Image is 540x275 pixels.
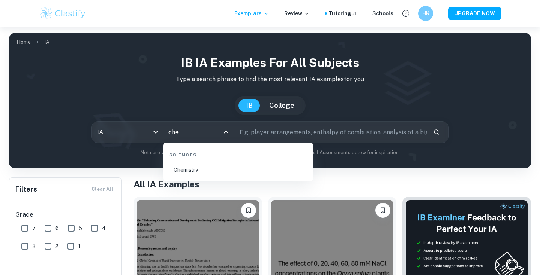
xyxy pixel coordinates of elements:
[55,242,58,250] span: 2
[234,122,427,143] input: E.g. player arrangements, enthalpy of combustion, analysis of a big city...
[241,203,256,218] button: Bookmark
[79,224,82,232] span: 5
[166,146,310,161] div: Sciences
[15,149,525,156] p: Not sure what to search for? You can always look through our example Internal Assessments below f...
[448,7,501,20] button: UPGRADE NOW
[39,6,87,21] img: Clastify logo
[238,99,260,112] button: IB
[430,126,443,138] button: Search
[166,161,310,178] li: Chemistry
[133,177,531,191] h1: All IA Examples
[421,9,430,18] h6: HK
[102,224,106,232] span: 4
[375,203,390,218] button: Bookmark
[15,210,116,219] h6: Grade
[284,9,310,18] p: Review
[399,7,412,20] button: Help and Feedback
[221,127,231,137] button: Close
[44,38,49,46] p: IA
[16,37,31,47] a: Home
[32,224,36,232] span: 7
[15,184,37,195] h6: Filters
[32,242,36,250] span: 3
[55,224,59,232] span: 6
[418,6,433,21] button: HK
[328,9,357,18] a: Tutoring
[234,9,269,18] p: Exemplars
[78,242,81,250] span: 1
[372,9,393,18] a: Schools
[262,99,302,112] button: College
[15,54,525,72] h1: IB IA examples for all subjects
[92,122,163,143] div: IA
[15,75,525,84] p: Type a search phrase to find the most relevant IA examples for you
[9,33,531,168] img: profile cover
